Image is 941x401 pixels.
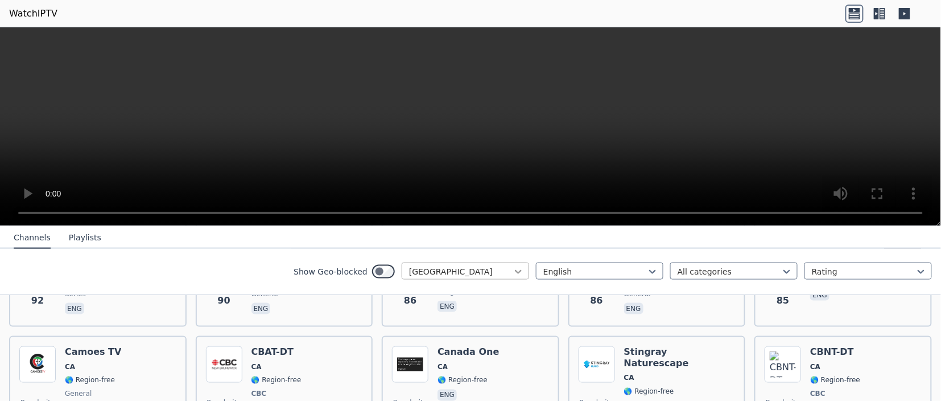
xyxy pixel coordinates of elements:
[251,362,262,371] span: CA
[438,376,488,385] span: 🌎 Region-free
[251,376,302,385] span: 🌎 Region-free
[579,346,615,383] img: Stingray Naturescape
[217,294,230,308] span: 90
[438,362,448,371] span: CA
[14,227,51,249] button: Channels
[392,346,428,383] img: Canada One
[624,303,643,314] p: eng
[810,376,860,385] span: 🌎 Region-free
[438,390,457,401] p: eng
[65,303,84,314] p: eng
[65,376,115,385] span: 🌎 Region-free
[251,303,271,314] p: eng
[624,374,634,383] span: CA
[624,387,674,396] span: 🌎 Region-free
[65,362,75,371] span: CA
[810,289,829,301] p: eng
[624,346,736,369] h6: Stingray Naturescape
[777,294,789,308] span: 85
[591,294,603,308] span: 86
[810,362,820,371] span: CA
[251,346,302,358] h6: CBAT-DT
[31,294,44,308] span: 92
[206,346,242,383] img: CBAT-DT
[765,346,801,383] img: CBNT-DT
[294,266,368,277] label: Show Geo-blocked
[251,390,267,399] span: CBC
[438,346,499,358] h6: Canada One
[69,227,101,249] button: Playlists
[19,346,56,383] img: Camoes TV
[810,346,860,358] h6: CBNT-DT
[65,346,121,358] h6: Camoes TV
[810,390,826,399] span: CBC
[9,7,57,21] a: WatchIPTV
[65,390,92,399] span: general
[438,301,457,312] p: eng
[404,294,416,308] span: 86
